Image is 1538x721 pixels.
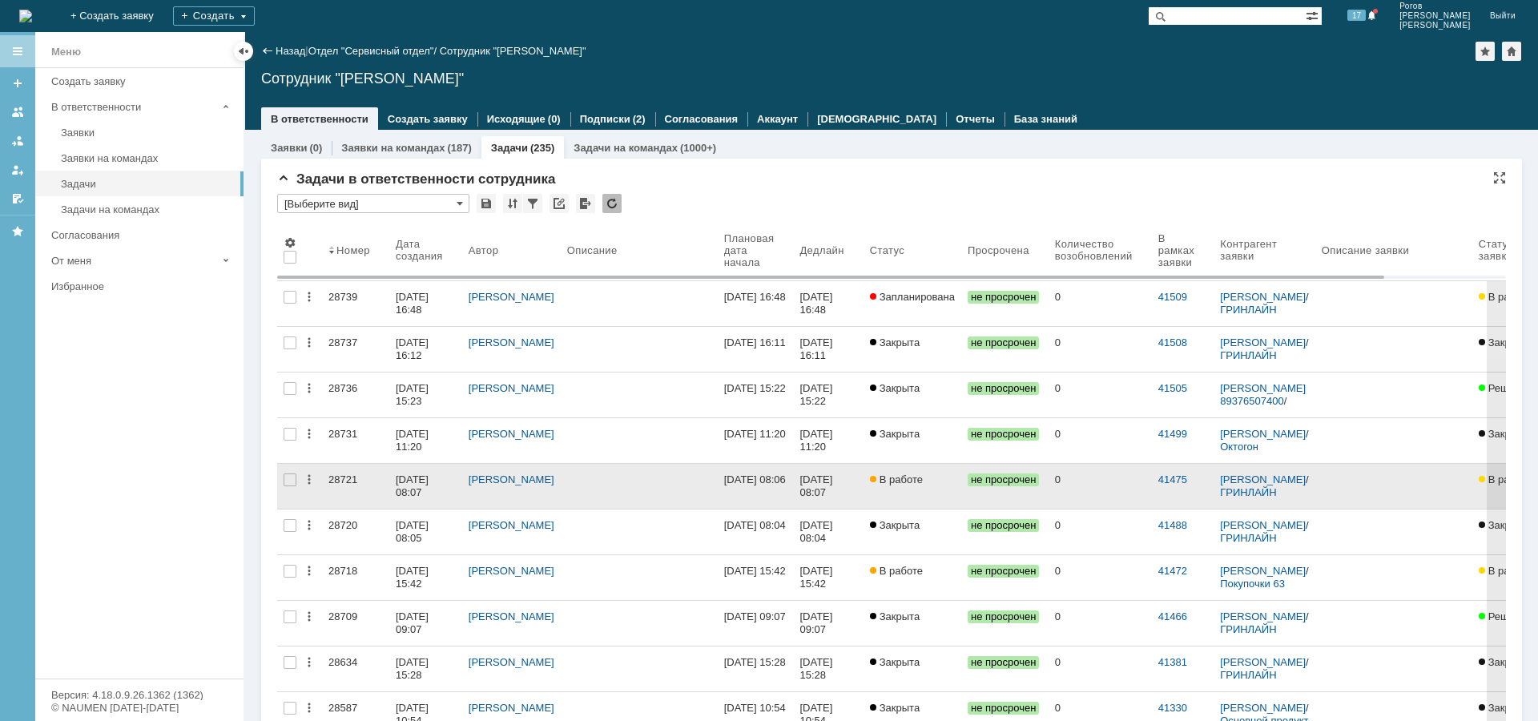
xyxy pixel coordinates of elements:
[45,223,240,248] a: Согласования
[328,656,383,669] div: 28634
[1220,578,1287,602] a: Покупочки 63 (НЕОСОФТ)
[396,565,432,590] div: [DATE] 15:42
[1220,519,1306,531] a: [PERSON_NAME]
[469,702,554,714] a: [PERSON_NAME]
[389,646,462,691] a: [DATE] 15:28
[1399,2,1471,11] span: Рогов
[870,473,923,485] span: В работе
[799,656,835,681] div: [DATE] 15:28
[1220,532,1276,544] a: ГРИНЛАЙН
[1399,21,1471,30] span: [PERSON_NAME]
[870,610,920,622] span: Закрыта
[1479,656,1528,668] span: Закрыта
[793,555,863,600] a: [DATE] 15:42
[1220,441,1258,453] a: Октогон
[968,244,1029,256] div: Просрочена
[440,45,586,57] div: Сотрудник "[PERSON_NAME]"
[308,45,440,57] div: /
[724,232,775,268] div: Плановая дата начала
[389,418,462,463] a: [DATE] 11:20
[1472,601,1538,646] a: Решена
[870,382,920,394] span: Закрыта
[968,702,1039,715] span: не просрочен
[396,519,432,544] div: [DATE] 08:05
[1472,220,1538,281] th: Статус заявки
[961,418,1049,463] a: не просрочен
[724,291,786,303] div: [DATE] 16:48
[1220,656,1306,668] a: [PERSON_NAME]
[968,473,1039,486] span: не просрочен
[322,601,389,646] a: 28709
[477,194,496,213] div: Сохранить вид
[961,281,1049,326] a: не просрочен
[961,373,1049,417] a: не просрочен
[1158,336,1187,348] a: 41508
[799,519,835,544] div: [DATE] 08:04
[51,229,234,241] div: Согласования
[396,656,432,681] div: [DATE] 15:28
[322,327,389,372] a: 28737
[1479,610,1526,622] span: Решена
[1158,565,1187,577] a: 41472
[1049,281,1152,326] a: 0
[261,70,1522,87] div: Сотрудник "[PERSON_NAME]"
[567,244,618,256] div: Описание
[54,120,240,145] a: Заявки
[550,194,569,213] div: Скопировать ссылку на список
[968,610,1039,623] span: не просрочен
[1220,565,1306,577] a: [PERSON_NAME]
[328,428,383,441] div: 28731
[1055,291,1145,304] div: 0
[389,601,462,646] a: [DATE] 09:07
[322,646,389,691] a: 28634
[718,373,794,417] a: [DATE] 15:22
[1220,336,1306,348] a: [PERSON_NAME]
[724,565,786,577] div: [DATE] 15:42
[51,255,216,267] div: От меня
[864,327,961,372] a: Закрыта
[961,601,1049,646] a: не просрочен
[870,428,920,440] span: Закрыта
[580,113,630,125] a: Подписки
[303,519,316,532] div: Действия
[396,428,432,453] div: [DATE] 11:20
[757,113,798,125] a: Аккаунт
[1479,336,1528,348] span: Закрыта
[1055,428,1145,441] div: 0
[1220,382,1309,407] a: [PERSON_NAME] 89376507400
[864,220,961,281] th: Статус
[1220,623,1276,635] a: ГРИНЛАЙН
[396,291,432,316] div: [DATE] 16:48
[1214,220,1315,281] th: Контрагент заявки
[45,69,240,94] a: Создать заявку
[793,601,863,646] a: [DATE] 09:07
[799,291,835,316] div: [DATE] 16:48
[1472,555,1538,600] a: В работе
[968,428,1039,441] span: не просрочен
[328,336,383,349] div: 28737
[1472,510,1538,554] a: Закрыта
[303,382,316,395] div: Действия
[864,555,961,600] a: В работе
[718,418,794,463] a: [DATE] 11:20
[1158,232,1194,268] div: В рамках заявки
[328,291,383,304] div: 28739
[389,373,462,417] a: [DATE] 15:23
[396,336,432,361] div: [DATE] 16:12
[1014,113,1077,125] a: База знаний
[1220,669,1276,681] a: ГРИНЛАЙН
[633,113,646,125] div: (2)
[328,702,383,715] div: 28587
[864,646,961,691] a: Закрыта
[961,555,1049,600] a: не просрочен
[1049,510,1152,554] a: 0
[469,610,554,622] a: [PERSON_NAME]
[724,336,786,348] div: [DATE] 16:11
[336,244,370,256] div: Номер
[51,75,234,87] div: Создать заявку
[1158,382,1187,394] a: 41505
[322,281,389,326] a: 28739
[469,656,554,668] a: [PERSON_NAME]
[469,336,554,348] a: [PERSON_NAME]
[1055,473,1145,486] div: 0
